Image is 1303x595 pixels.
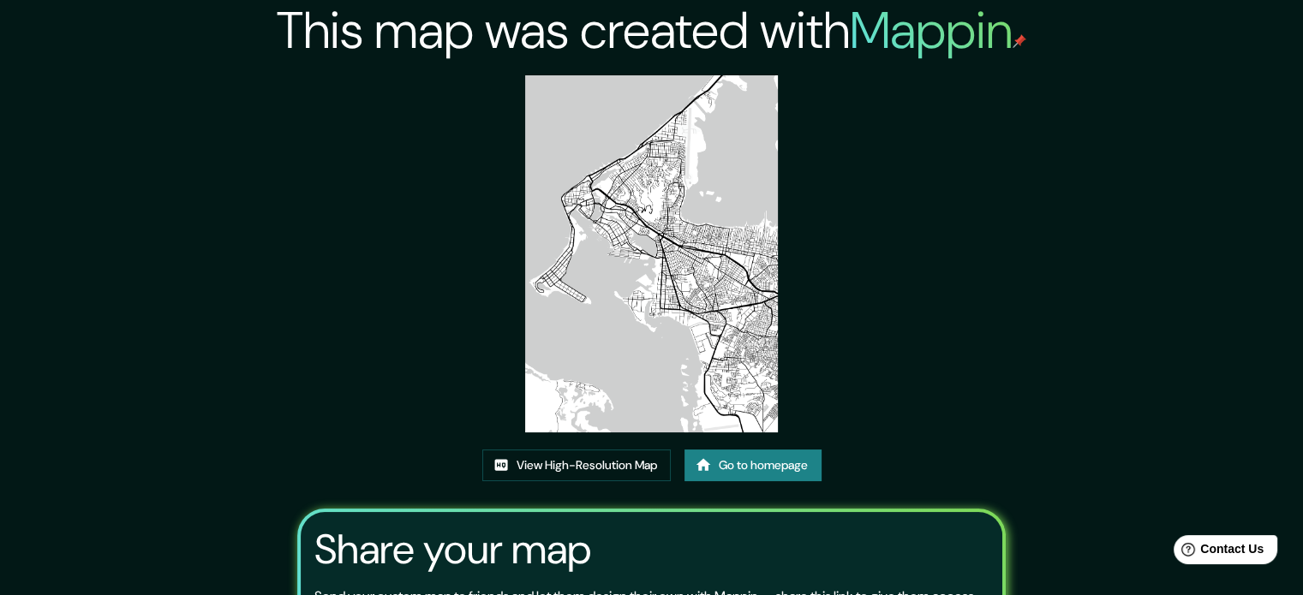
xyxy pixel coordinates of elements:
iframe: Help widget launcher [1151,528,1284,576]
img: created-map [525,75,778,432]
img: mappin-pin [1013,34,1026,48]
a: View High-Resolution Map [482,449,671,481]
h3: Share your map [314,526,591,574]
a: Go to homepage [684,449,822,481]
